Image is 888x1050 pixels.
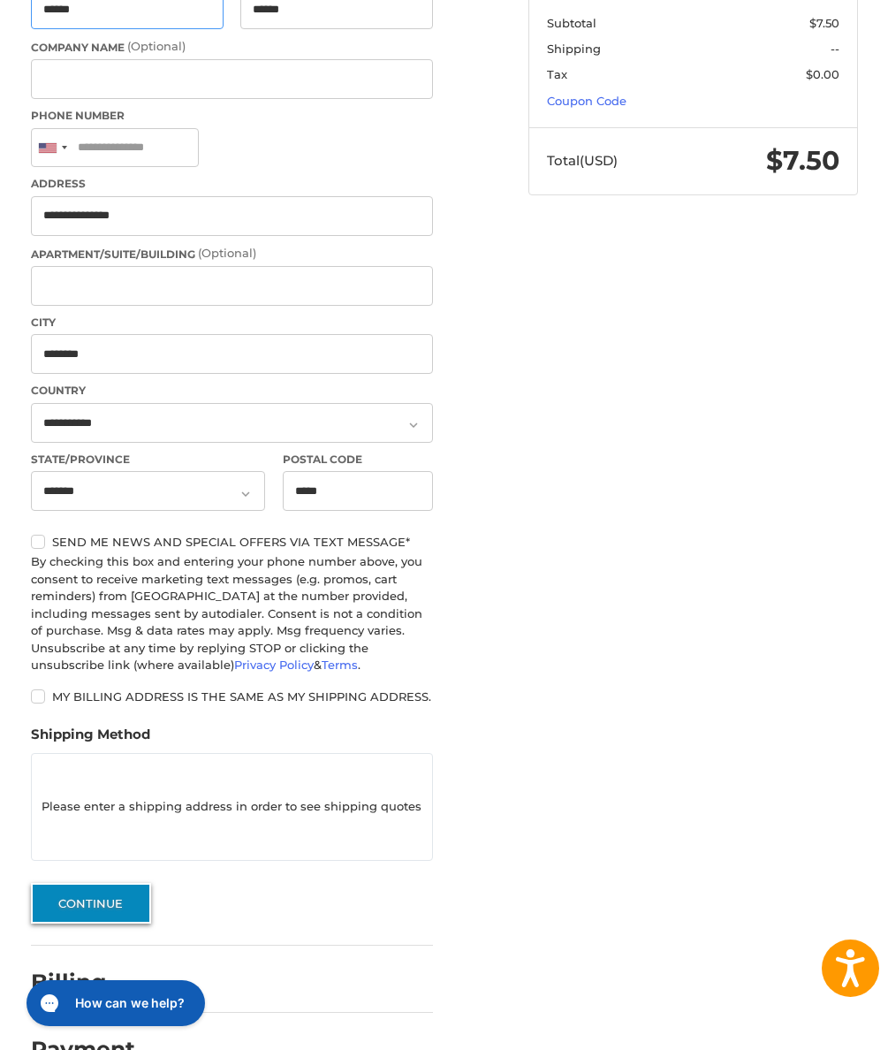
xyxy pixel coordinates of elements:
label: Apartment/Suite/Building [31,245,434,262]
a: Coupon Code [547,94,626,108]
button: Continue [31,883,151,924]
label: Address [31,176,434,192]
span: $0.00 [806,67,839,81]
label: My billing address is the same as my shipping address. [31,689,434,704]
legend: Shipping Method [31,725,150,753]
div: By checking this box and entering your phone number above, you consent to receive marketing text ... [31,553,434,674]
small: (Optional) [127,39,186,53]
span: $7.50 [809,16,839,30]
label: Company Name [31,38,434,56]
small: (Optional) [198,246,256,260]
label: City [31,315,434,331]
span: Shipping [547,42,601,56]
span: -- [831,42,839,56]
p: Please enter a shipping address in order to see shipping quotes [32,790,433,825]
div: United States: +1 [32,129,72,167]
label: State/Province [31,452,266,468]
span: $7.50 [766,144,839,177]
label: Postal Code [283,452,434,468]
iframe: Gorgias live chat messenger [18,974,210,1032]
span: Total (USD) [547,152,618,169]
label: Country [31,383,434,399]
a: Terms [322,658,358,672]
h2: Billing [31,969,134,996]
label: Phone Number [31,108,434,124]
label: Send me news and special offers via text message* [31,535,434,549]
span: Tax [547,67,567,81]
a: Privacy Policy [234,658,314,672]
span: Subtotal [547,16,596,30]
